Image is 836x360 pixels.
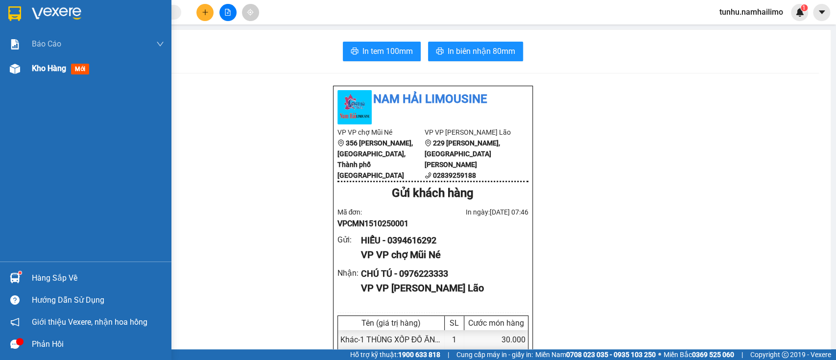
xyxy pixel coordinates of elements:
[32,293,164,308] div: Hướng dẫn sử dụng
[456,349,533,360] span: Cung cấp máy in - giấy in:
[425,172,431,179] span: phone
[436,47,444,56] span: printer
[361,267,520,281] div: CHÚ TÚ - 0976223333
[664,349,734,360] span: Miền Bắc
[5,66,12,72] span: environment
[10,273,20,283] img: warehouse-icon
[8,6,21,21] img: logo-vxr
[337,219,408,228] span: VPCMN1510250001
[337,234,361,246] div: Gửi :
[361,234,520,247] div: HIẾU - 0394616292
[202,9,209,16] span: plus
[5,5,39,39] img: logo.jpg
[813,4,830,21] button: caret-down
[350,349,440,360] span: Hỗ trợ kỹ thuật:
[428,42,523,61] button: printerIn biên nhận 80mm
[10,64,20,74] img: warehouse-icon
[448,45,515,57] span: In biên nhận 80mm
[361,281,520,296] div: VP VP [PERSON_NAME] Lão
[247,9,254,16] span: aim
[433,171,476,179] b: 02839259188
[10,39,20,49] img: solution-icon
[337,90,372,124] img: logo.jpg
[224,9,231,16] span: file-add
[817,8,826,17] span: caret-down
[10,339,20,349] span: message
[32,38,61,50] span: Báo cáo
[351,47,358,56] span: printer
[340,335,447,344] span: Khác - 1 THÙNG XỐP ĐỒ ĂN (0)
[362,45,413,57] span: In tem 100mm
[5,5,142,42] li: Nam Hải Limousine
[10,295,20,305] span: question-circle
[802,4,806,11] span: 1
[5,53,68,64] li: VP VP chợ Mũi Né
[337,139,413,179] b: 356 [PERSON_NAME], [GEOGRAPHIC_DATA], Thành phố [GEOGRAPHIC_DATA]
[337,184,528,203] div: Gửi khách hàng
[32,271,164,286] div: Hàng sắp về
[337,90,528,109] li: Nam Hải Limousine
[445,330,464,349] div: 1
[19,271,22,274] sup: 1
[32,316,147,328] span: Giới thiệu Vexere, nhận hoa hồng
[343,42,421,61] button: printerIn tem 100mm
[398,351,440,359] strong: 1900 633 818
[196,4,214,21] button: plus
[337,267,361,279] div: Nhận :
[741,349,743,360] span: |
[32,337,164,352] div: Phản hồi
[340,318,442,328] div: Tên (giá trị hàng)
[361,247,520,263] div: VP VP chợ Mũi Né
[156,40,164,48] span: down
[425,139,500,168] b: 229 [PERSON_NAME], [GEOGRAPHIC_DATA][PERSON_NAME]
[782,351,788,358] span: copyright
[448,349,449,360] span: |
[68,53,130,85] li: VP VP [PERSON_NAME] Lão
[658,353,661,357] span: ⚪️
[433,207,528,217] div: In ngày: [DATE] 07:46
[467,318,525,328] div: Cước món hàng
[219,4,237,21] button: file-add
[801,4,808,11] sup: 1
[242,4,259,21] button: aim
[337,140,344,146] span: environment
[337,207,433,230] div: Mã đơn:
[712,6,791,18] span: tunhu.namhailimo
[425,127,512,138] li: VP VP [PERSON_NAME] Lão
[71,64,89,74] span: mới
[535,349,656,360] span: Miền Nam
[10,317,20,327] span: notification
[692,351,734,359] strong: 0369 525 060
[337,127,425,138] li: VP VP chợ Mũi Né
[566,351,656,359] strong: 0708 023 035 - 0935 103 250
[425,140,431,146] span: environment
[32,64,66,73] span: Kho hàng
[447,318,461,328] div: SL
[795,8,804,17] img: icon-new-feature
[464,330,528,349] div: 30.000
